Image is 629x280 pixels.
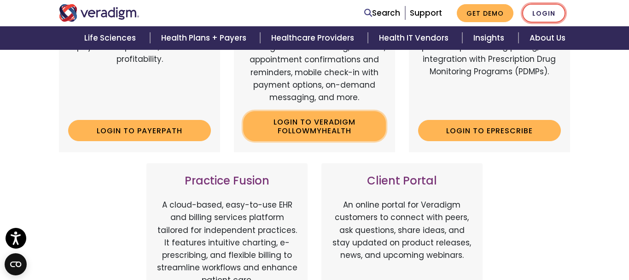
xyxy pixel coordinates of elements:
[68,120,211,141] a: Login to Payerpath
[410,7,442,18] a: Support
[243,4,386,104] p: Veradigm FollowMyHealth's Mobile Patient Experience enhances patient access via mobile devices, o...
[368,26,462,50] a: Health IT Vendors
[5,253,27,275] button: Open CMP widget
[462,26,518,50] a: Insights
[522,4,565,23] a: Login
[418,120,561,141] a: Login to ePrescribe
[150,26,260,50] a: Health Plans + Payers
[518,26,577,50] a: About Us
[452,214,618,269] iframe: Drift Chat Widget
[59,4,140,22] img: Veradigm logo
[364,7,400,19] a: Search
[243,111,386,141] a: Login to Veradigm FollowMyHealth
[260,26,368,50] a: Healthcare Providers
[156,174,298,188] h3: Practice Fusion
[73,26,150,50] a: Life Sciences
[331,174,473,188] h3: Client Portal
[457,4,513,22] a: Get Demo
